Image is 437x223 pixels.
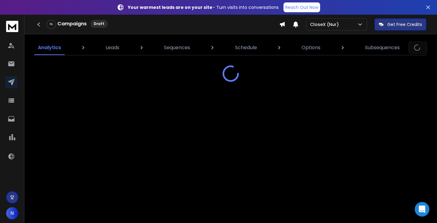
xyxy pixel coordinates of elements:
[106,44,119,51] p: Leads
[50,23,53,26] p: 0 %
[160,40,194,55] a: Sequences
[302,44,320,51] p: Options
[374,18,426,31] button: Get Free Credits
[128,4,212,10] strong: Your warmest leads are on your site
[235,44,257,51] p: Schedule
[6,207,18,219] button: N
[128,4,279,10] p: – Turn visits into conversations
[415,202,429,217] div: Open Intercom Messenger
[34,40,65,55] a: Analytics
[365,44,400,51] p: Subsequences
[38,44,61,51] p: Analytics
[361,40,403,55] a: Subsequences
[285,4,318,10] p: Reach Out Now
[298,40,324,55] a: Options
[387,21,422,27] p: Get Free Credits
[231,40,261,55] a: Schedule
[6,21,18,32] img: logo
[90,20,108,28] div: Draft
[284,2,320,12] a: Reach Out Now
[102,40,123,55] a: Leads
[164,44,190,51] p: Sequences
[57,20,87,27] h1: Campaigns
[310,21,341,27] p: CloseX (Nur)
